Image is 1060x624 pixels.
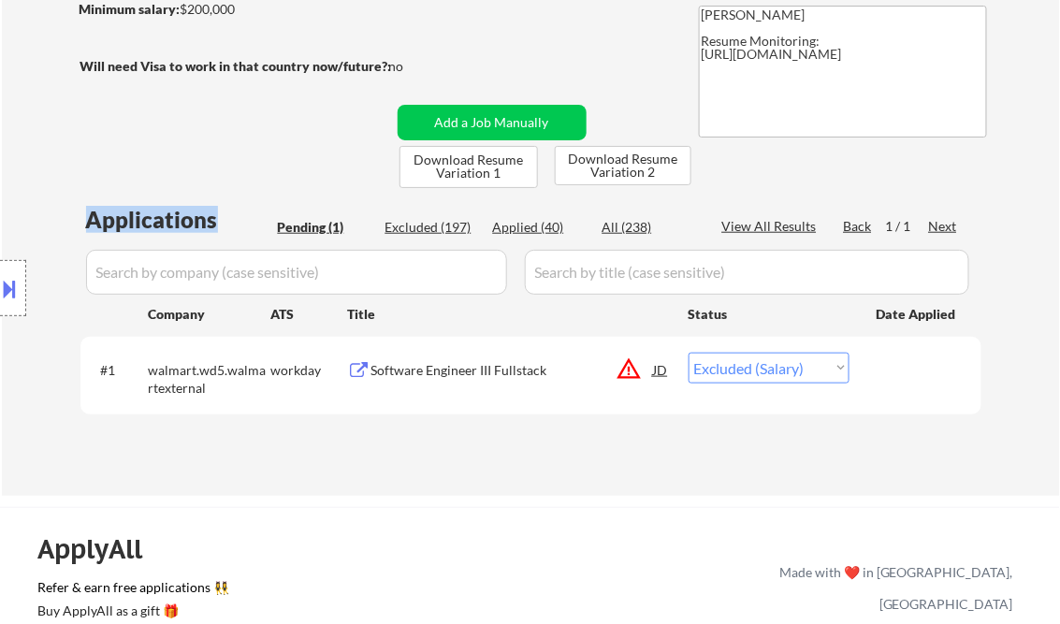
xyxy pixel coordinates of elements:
[37,582,388,602] a: Refer & earn free applications 👯‍♀️
[371,361,654,380] div: Software Engineer III Fullstack
[929,217,959,236] div: Next
[652,353,671,386] div: JD
[877,305,959,324] div: Date Applied
[398,105,587,140] button: Add a Job Manually
[493,218,587,237] div: Applied (40)
[80,1,181,17] strong: Minimum salary:
[844,217,874,236] div: Back
[555,146,691,185] button: Download Resume Variation 2
[772,556,1013,621] div: Made with ❤️ in [GEOGRAPHIC_DATA], [GEOGRAPHIC_DATA]
[886,217,929,236] div: 1 / 1
[37,533,164,565] div: ApplyAll
[722,217,822,236] div: View All Results
[617,356,643,382] button: warning_amber
[80,58,392,74] strong: Will need Visa to work in that country now/future?:
[603,218,696,237] div: All (238)
[525,250,969,295] input: Search by title (case sensitive)
[399,146,538,188] button: Download Resume Variation 1
[689,297,849,330] div: Status
[37,605,225,618] div: Buy ApplyAll as a gift 🎁
[348,305,671,324] div: Title
[385,218,479,237] div: Excluded (197)
[389,57,443,76] div: no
